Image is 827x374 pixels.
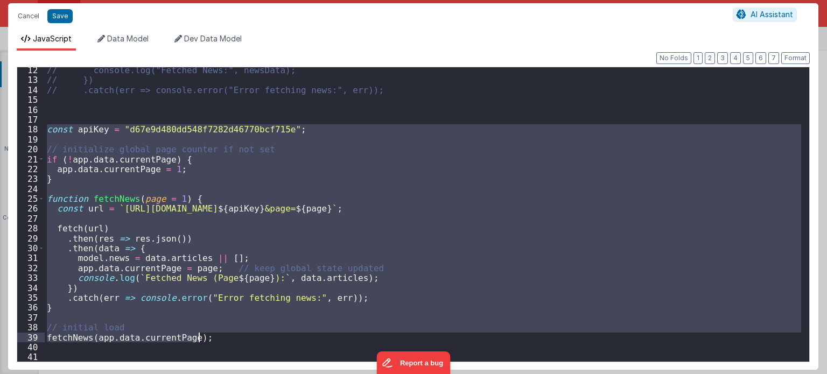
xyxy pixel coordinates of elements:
button: Format [781,52,810,64]
button: 3 [717,52,728,64]
div: 38 [17,322,45,332]
div: 14 [17,85,45,95]
div: 13 [17,75,45,84]
button: 5 [743,52,753,64]
div: 31 [17,253,45,263]
div: 19 [17,135,45,144]
button: No Folds [656,52,691,64]
div: 22 [17,164,45,174]
div: 27 [17,214,45,223]
div: 18 [17,124,45,134]
div: 26 [17,203,45,213]
span: AI Assistant [751,10,793,19]
div: 25 [17,194,45,203]
div: 28 [17,223,45,233]
div: 41 [17,352,45,362]
div: 36 [17,302,45,312]
div: 34 [17,283,45,293]
div: 24 [17,184,45,194]
div: 16 [17,105,45,115]
div: 35 [17,293,45,302]
span: Data Model [107,34,149,43]
div: 39 [17,333,45,342]
button: AI Assistant [733,8,797,22]
div: 20 [17,144,45,154]
span: Dev Data Model [184,34,242,43]
div: 32 [17,263,45,273]
button: 1 [693,52,703,64]
iframe: Marker.io feedback button [377,351,451,374]
div: 37 [17,313,45,322]
div: 12 [17,65,45,75]
button: 2 [705,52,715,64]
button: 4 [730,52,741,64]
div: 21 [17,154,45,164]
button: 7 [768,52,779,64]
button: Cancel [12,9,45,24]
div: 23 [17,174,45,184]
div: 17 [17,115,45,124]
div: 15 [17,95,45,104]
div: 30 [17,243,45,253]
span: JavaScript [33,34,72,43]
button: 6 [755,52,766,64]
div: 40 [17,342,45,352]
button: Save [47,9,73,23]
div: 33 [17,273,45,283]
div: 29 [17,234,45,243]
